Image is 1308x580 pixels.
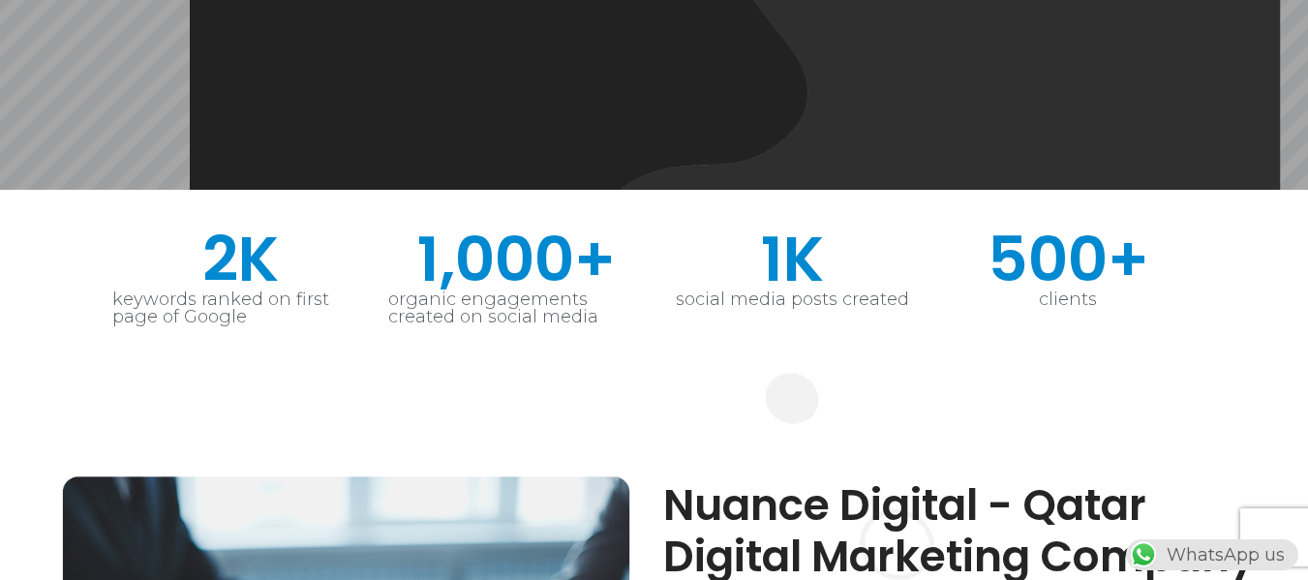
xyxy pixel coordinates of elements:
span: 500 [988,229,1108,290]
div: social media posts created [664,290,921,308]
span: + [574,229,645,290]
div: WhatsApp us [1126,539,1298,570]
span: 1,000 [417,229,574,290]
div: keywords ranked on first page of Google [112,290,369,325]
span: K [783,229,921,290]
div: clients [940,290,1197,308]
span: 1 [761,229,783,290]
div: organic engagements created on social media [388,290,645,325]
a: WhatsAppWhatsApp us [1126,544,1298,565]
span: K [238,229,369,290]
span: 2 [202,229,238,290]
img: WhatsApp [1128,539,1159,570]
span: + [1108,229,1197,290]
